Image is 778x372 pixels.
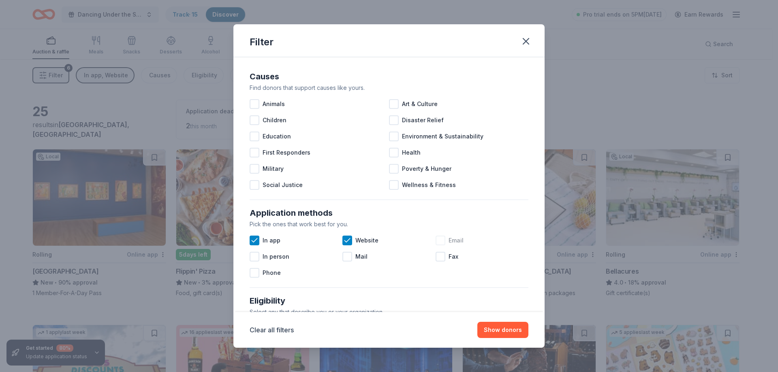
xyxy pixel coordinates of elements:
[250,325,294,335] button: Clear all filters
[263,180,303,190] span: Social Justice
[263,99,285,109] span: Animals
[250,307,528,317] div: Select any that describe you or your organization.
[402,99,438,109] span: Art & Culture
[250,36,274,49] div: Filter
[402,115,444,125] span: Disaster Relief
[250,70,528,83] div: Causes
[449,236,464,245] span: Email
[263,164,284,174] span: Military
[402,132,483,141] span: Environment & Sustainability
[402,180,456,190] span: Wellness & Fitness
[250,219,528,229] div: Pick the ones that work best for you.
[263,268,281,278] span: Phone
[355,252,368,261] span: Mail
[263,132,291,141] span: Education
[402,148,421,157] span: Health
[402,164,451,174] span: Poverty & Hunger
[263,236,280,245] span: In app
[250,83,528,93] div: Find donors that support causes like yours.
[477,322,528,338] button: Show donors
[250,294,528,307] div: Eligibility
[263,148,310,157] span: First Responders
[449,252,458,261] span: Fax
[250,206,528,219] div: Application methods
[355,236,378,245] span: Website
[263,115,286,125] span: Children
[263,252,289,261] span: In person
